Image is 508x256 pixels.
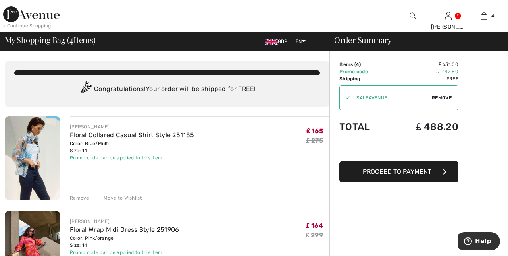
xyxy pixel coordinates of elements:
[70,194,89,202] div: Remove
[339,161,458,182] button: Proceed to Payment
[306,137,323,144] s: ₤ 275
[306,222,323,229] span: ₤ 164
[70,226,179,233] a: Floral Wrap Midi Dress Style 251906
[389,75,458,82] td: Free
[410,11,416,21] img: search the website
[14,81,320,97] div: Congratulations! Your order will be shipped for FREE!
[69,34,73,44] span: 4
[389,68,458,75] td: ₤ -142.80
[481,11,487,21] img: My Bag
[70,235,179,249] div: Color: Pink/orange Size: 14
[306,231,323,239] s: ₤ 299
[363,168,431,175] span: Proceed to Payment
[70,154,194,161] div: Promo code can be applied to this item
[356,62,359,67] span: 4
[70,131,194,139] a: Floral Collared Casual Shirt Style 251135
[325,36,503,44] div: Order Summary
[458,232,500,252] iframe: Opens a widget where you can find more information
[97,194,142,202] div: Move to Wishlist
[5,36,96,44] span: My Shopping Bag ( Items)
[5,116,60,200] img: Floral Collared Casual Shirt Style 251135
[389,113,458,140] td: ₤ 488.20
[389,61,458,68] td: ₤ 631.00
[70,218,179,225] div: [PERSON_NAME]
[491,12,494,19] span: 4
[466,11,501,21] a: 4
[78,81,94,97] img: Congratulation2.svg
[265,39,291,44] span: GBP
[307,127,323,135] span: ₤ 165
[70,140,194,154] div: Color: Blue/Multi Size: 14
[296,39,306,44] span: EN
[3,6,60,22] img: 1ère Avenue
[70,123,194,130] div: [PERSON_NAME]
[445,11,452,21] img: My Info
[3,22,51,29] div: < Continue Shopping
[339,113,389,140] td: Total
[350,86,432,110] input: Promo code
[339,68,389,75] td: Promo code
[339,61,389,68] td: Items ( )
[70,249,179,256] div: Promo code can be applied to this item
[340,94,350,101] div: ✔
[339,75,389,82] td: Shipping
[339,140,458,158] iframe: PayPal
[431,23,466,31] div: [PERSON_NAME]
[265,39,278,45] img: UK Pound
[432,94,452,101] span: Remove
[445,12,452,19] a: Sign In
